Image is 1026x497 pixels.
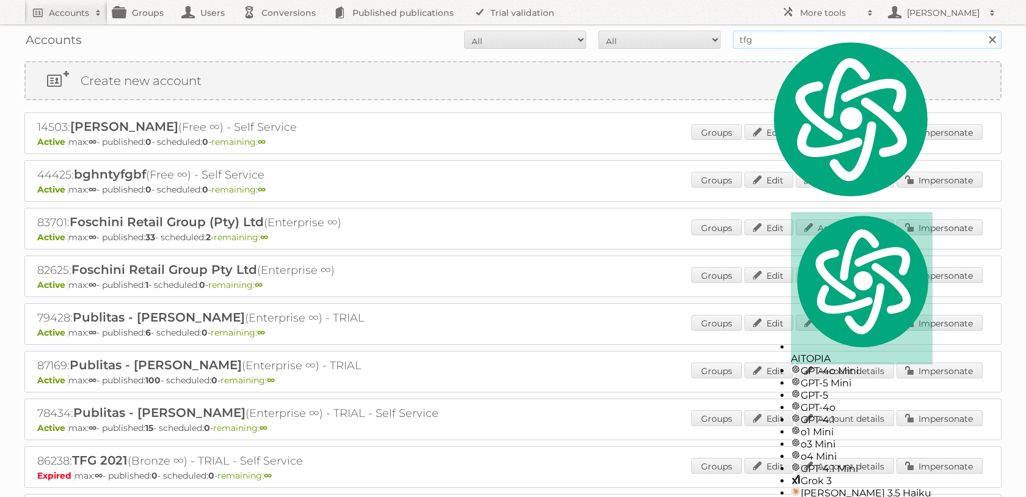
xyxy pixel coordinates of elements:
[37,375,68,386] span: Active
[744,410,793,426] a: Edit
[202,136,208,147] strong: 0
[37,167,465,183] h2: 44425: (Free ∞) - Self Service
[37,422,989,433] p: max: - published: - scheduled: -
[37,375,989,386] p: max: - published: - scheduled: -
[267,375,275,386] strong: ∞
[258,184,266,195] strong: ∞
[37,184,68,195] span: Active
[202,184,208,195] strong: 0
[206,232,211,243] strong: 2
[897,315,983,331] a: Impersonate
[897,363,983,378] a: Impersonate
[213,422,267,433] span: remaining:
[37,422,68,433] span: Active
[199,279,205,290] strong: 0
[37,262,465,278] h2: 82625: (Enterprise ∞)
[211,184,266,195] span: remaining:
[897,172,983,188] a: Impersonate
[37,405,465,421] h2: 78434: (Enterprise ∞) - TRIAL - Self Service
[208,279,263,290] span: remaining:
[151,470,158,481] strong: 0
[145,327,151,338] strong: 6
[71,262,257,277] span: Foschini Retail Group Pty Ltd
[37,327,68,338] span: Active
[791,462,933,474] div: GPT-4.1 Mini
[255,279,263,290] strong: ∞
[73,405,246,420] span: Publitas - [PERSON_NAME]
[202,327,208,338] strong: 0
[791,474,933,487] div: Grok 3
[72,453,128,468] span: TFG 2021
[766,38,933,200] img: logo.svg
[904,7,983,19] h2: [PERSON_NAME]
[897,267,983,283] a: Impersonate
[95,470,103,481] strong: ∞
[37,470,989,481] p: max: - published: - scheduled: -
[744,458,793,474] a: Edit
[89,232,96,243] strong: ∞
[145,136,151,147] strong: 0
[791,438,933,450] div: o3 Mini
[691,363,742,378] a: Groups
[791,364,933,377] div: GPT-4o Mini
[897,219,983,235] a: Impersonate
[744,172,793,188] a: Edit
[791,377,933,389] div: GPT-5 Mini
[897,410,983,426] a: Impersonate
[791,413,801,423] img: gpt-black.svg
[211,327,265,338] span: remaining:
[204,422,210,433] strong: 0
[70,215,264,229] span: Foschini Retail Group (Pty) Ltd
[211,136,266,147] span: remaining:
[89,375,96,386] strong: ∞
[258,136,266,147] strong: ∞
[49,7,89,19] h2: Accounts
[70,119,178,134] span: [PERSON_NAME]
[37,232,68,243] span: Active
[37,232,989,243] p: max: - published: - scheduled: -
[791,413,933,425] div: GPT-4.1
[37,358,465,374] h2: 87169: (Enterprise ∞) - TRIAL
[26,62,1000,99] a: Create new account
[70,358,242,372] span: Publitas - [PERSON_NAME]
[791,438,801,447] img: gpt-black.svg
[37,215,465,230] h2: 83701: (Enterprise ∞)
[37,279,989,290] p: max: - published: - scheduled: -
[791,401,801,411] img: gpt-black.svg
[744,124,793,140] a: Edit
[791,212,933,364] div: AITOPIA
[791,487,801,496] img: claude-35-haiku.svg
[800,7,861,19] h2: More tools
[744,219,793,235] a: Edit
[791,450,933,462] div: o4 Mini
[208,470,214,481] strong: 0
[791,425,933,438] div: o1 Mini
[691,267,742,283] a: Groups
[37,279,68,290] span: Active
[257,327,265,338] strong: ∞
[791,364,801,374] img: gpt-black.svg
[220,375,275,386] span: remaining:
[791,462,801,472] img: gpt-black.svg
[89,327,96,338] strong: ∞
[791,389,801,399] img: gpt-black.svg
[744,315,793,331] a: Edit
[691,315,742,331] a: Groups
[897,124,983,140] a: Impersonate
[89,136,96,147] strong: ∞
[37,470,75,481] span: Expired
[37,310,465,326] h2: 79428: (Enterprise ∞) - TRIAL
[791,377,801,386] img: gpt-black.svg
[37,136,68,147] span: Active
[791,401,933,413] div: GPT-4o
[897,458,983,474] a: Impersonate
[691,458,742,474] a: Groups
[89,184,96,195] strong: ∞
[37,327,989,338] p: max: - published: - scheduled: -
[145,422,153,433] strong: 15
[37,184,989,195] p: max: - published: - scheduled: -
[145,184,151,195] strong: 0
[145,279,148,290] strong: 1
[211,375,217,386] strong: 0
[89,422,96,433] strong: ∞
